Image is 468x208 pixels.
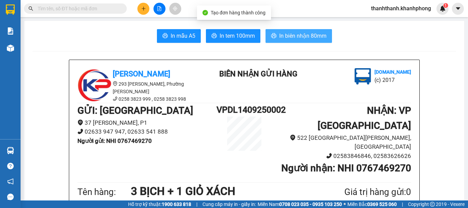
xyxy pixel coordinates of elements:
[77,127,217,136] li: 02633 947 947, 02633 541 888
[7,45,14,52] img: warehouse-icon
[272,151,411,161] li: 02583846846, 02583626626
[344,203,346,206] span: ⚪️
[374,69,411,75] b: [DOMAIN_NAME]
[77,68,112,102] img: logo.jpg
[318,105,411,131] b: NHẬN : VP [GEOGRAPHIC_DATA]
[7,178,14,185] span: notification
[77,185,131,199] div: Tên hàng:
[402,200,403,208] span: |
[443,3,448,8] sup: 1
[141,6,146,11] span: plus
[326,153,332,159] span: phone
[196,200,197,208] span: |
[311,185,411,199] div: Giá trị hàng gửi: 0
[169,3,181,15] button: aim
[452,3,464,15] button: caret-down
[202,10,208,15] span: check-circle
[171,32,195,40] span: In mẫu A5
[444,3,447,8] span: 1
[211,33,217,39] span: printer
[162,33,168,39] span: printer
[77,105,193,116] b: GỬI : [GEOGRAPHIC_DATA]
[162,201,191,207] strong: 1900 633 818
[281,162,411,174] b: Người nhận : NHI 0767469270
[113,96,118,101] span: phone
[157,6,162,11] span: file-add
[157,29,201,43] button: printerIn mẫu A5
[7,163,14,169] span: question-circle
[211,10,266,15] span: Tạo đơn hàng thành công
[7,27,14,35] img: solution-icon
[258,200,342,208] span: Miền Nam
[367,201,397,207] strong: 0369 525 060
[366,4,436,13] span: thanhthanh.khanhphong
[455,5,461,12] span: caret-down
[206,29,260,43] button: printerIn tem 100mm
[272,133,411,151] li: 522 [GEOGRAPHIC_DATA][PERSON_NAME], [GEOGRAPHIC_DATA]
[374,76,411,84] li: (c) 2017
[128,200,191,208] span: Hỗ trợ kỹ thuật:
[279,201,342,207] strong: 0708 023 035 - 0935 103 250
[38,5,119,12] input: Tìm tên, số ĐT hoặc mã đơn
[347,200,397,208] span: Miền Bắc
[7,147,14,154] img: warehouse-icon
[266,29,332,43] button: printerIn biên nhận 80mm
[77,80,201,95] li: 293 [PERSON_NAME], Phường [PERSON_NAME]
[77,137,152,144] b: Người gửi : NHI 0767469270
[6,4,15,15] img: logo-vxr
[219,70,297,78] b: BIÊN NHẬN GỬI HÀNG
[153,3,165,15] button: file-add
[113,70,170,78] b: [PERSON_NAME]
[77,120,83,125] span: environment
[137,3,149,15] button: plus
[355,68,371,85] img: logo.jpg
[279,32,327,40] span: In biên nhận 80mm
[173,6,177,11] span: aim
[290,135,296,140] span: environment
[77,129,83,134] span: phone
[217,103,272,117] h1: VPDL1409250002
[28,6,33,11] span: search
[131,183,311,200] h1: 3 BỊCH + 1 GIỎ XÁCH
[440,5,446,12] img: icon-new-feature
[113,81,118,86] span: environment
[271,33,276,39] span: printer
[430,202,435,207] span: copyright
[77,118,217,127] li: 37 [PERSON_NAME], P1
[202,200,256,208] span: Cung cấp máy in - giấy in:
[7,194,14,200] span: message
[77,95,201,103] li: 0258 3823 999 , 0258 3823 998
[220,32,255,40] span: In tem 100mm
